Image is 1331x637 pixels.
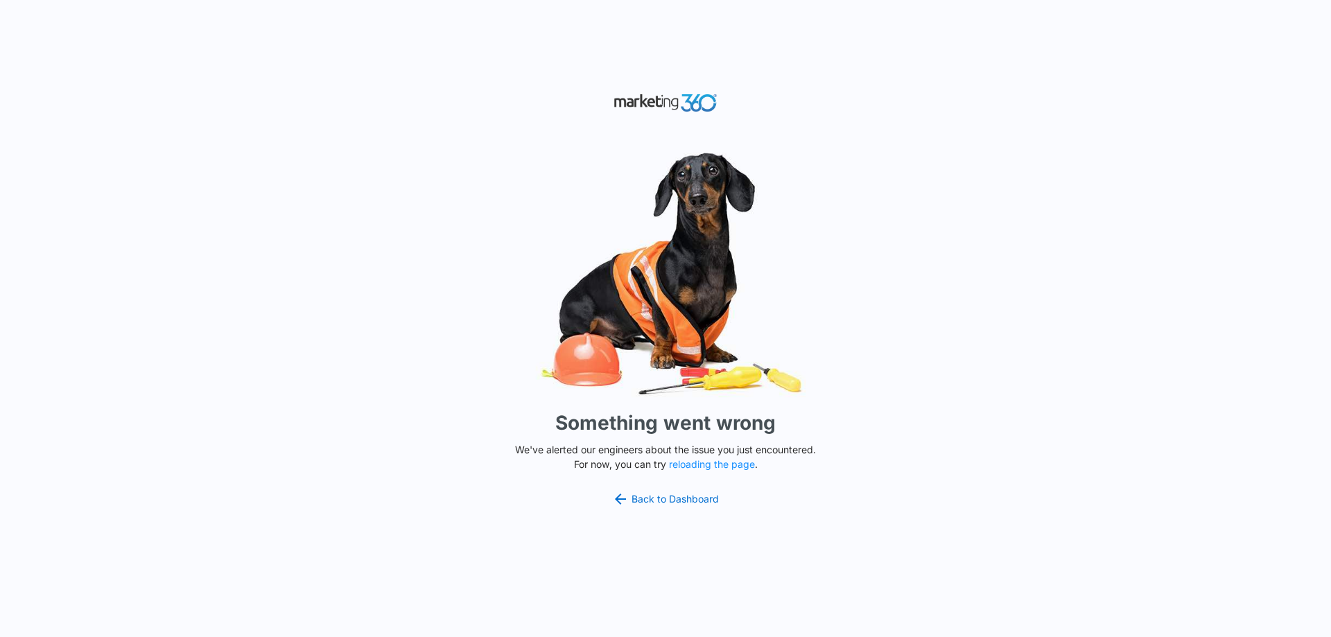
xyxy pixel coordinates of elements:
[614,91,717,115] img: Marketing 360 Logo
[669,459,755,470] button: reloading the page
[555,408,776,437] h1: Something went wrong
[510,442,821,471] p: We've alerted our engineers about the issue you just encountered. For now, you can try .
[612,491,719,507] a: Back to Dashboard
[458,144,873,403] img: Sad Dog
